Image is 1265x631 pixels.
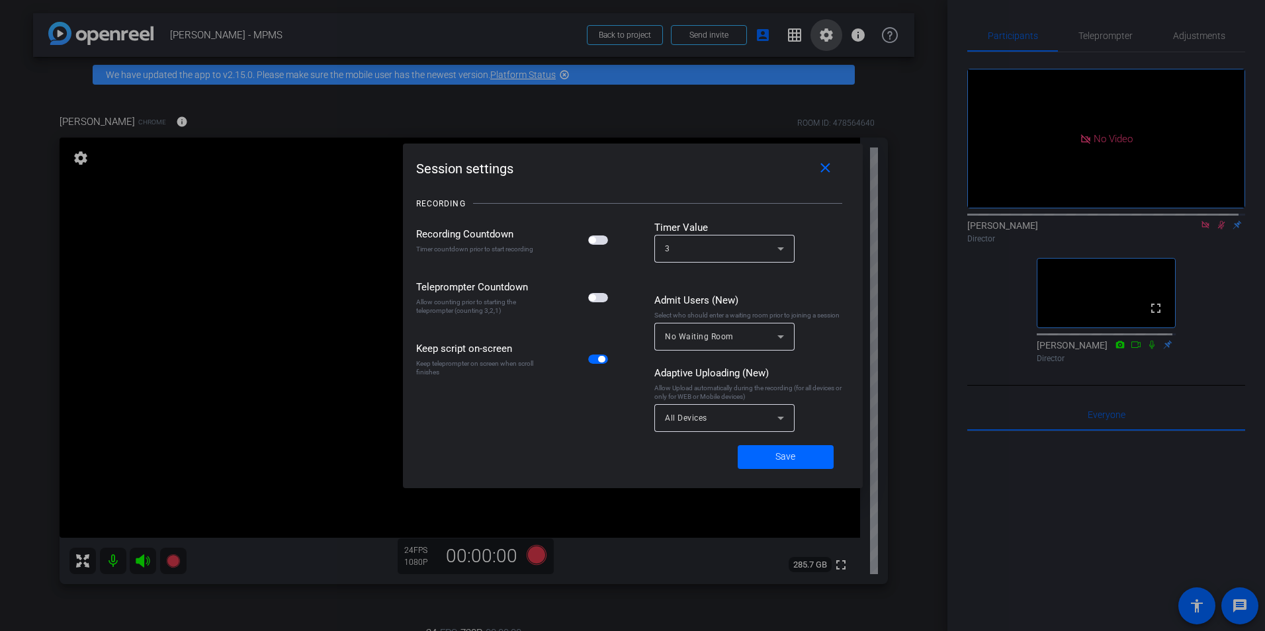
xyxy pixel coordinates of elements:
openreel-title-line: RECORDING [416,187,850,220]
div: Keep script on-screen [416,341,539,356]
div: Allow counting prior to starting the teleprompter (counting 3,2,1) [416,298,539,315]
span: All Devices [665,413,707,423]
div: Keep teleprompter on screen when scroll finishes [416,359,539,376]
button: Save [738,445,834,469]
div: Teleprompter Countdown [416,280,539,294]
div: Recording Countdown [416,227,539,241]
span: Save [775,450,795,464]
div: Timer Value [654,220,850,235]
div: Timer countdown prior to start recording [416,245,539,253]
div: Select who should enter a waiting room prior to joining a session [654,311,850,319]
div: Adaptive Uploading (New) [654,366,850,380]
span: No Waiting Room [665,332,734,341]
div: Session settings [416,157,850,181]
span: 3 [665,244,670,253]
div: Admit Users (New) [654,293,850,308]
div: RECORDING [416,197,466,210]
div: Allow Upload automatically during the recording (for all devices or only for WEB or Mobile devices) [654,384,850,401]
mat-icon: close [817,160,834,177]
